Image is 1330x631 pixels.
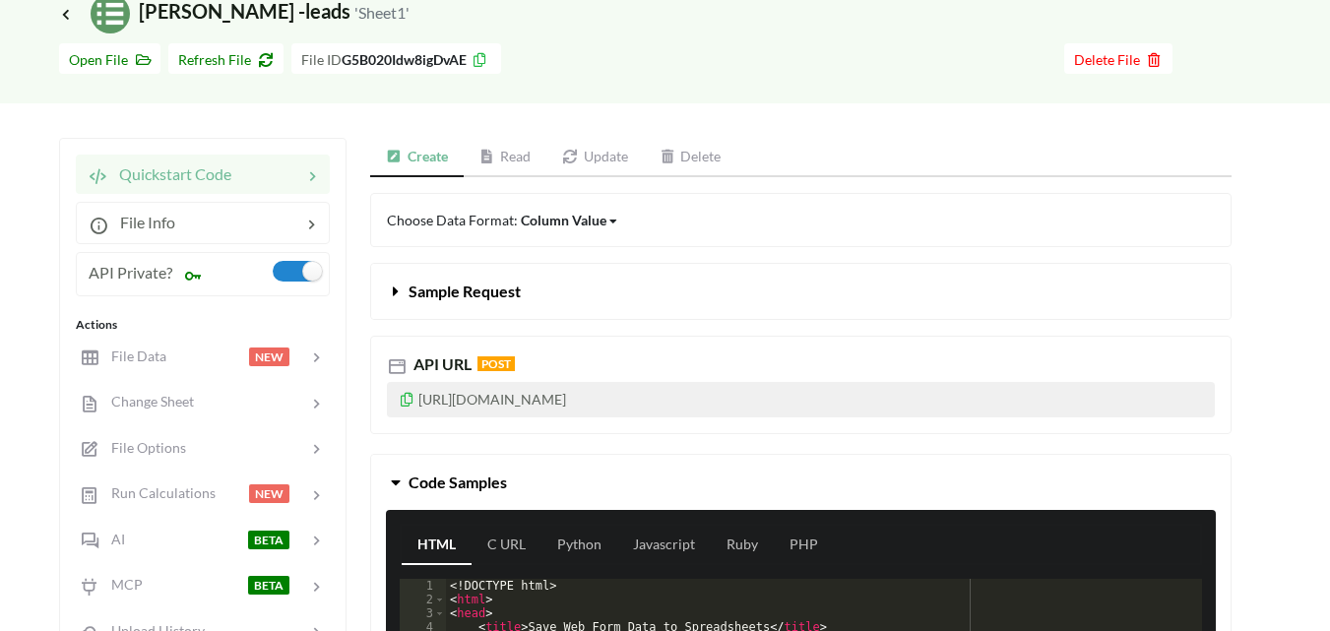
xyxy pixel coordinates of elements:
[464,138,547,177] a: Read
[546,138,644,177] a: Update
[99,576,143,593] span: MCP
[107,164,231,183] span: Quickstart Code
[402,526,472,565] a: HTML
[89,263,172,282] span: API Private?
[617,526,711,565] a: Javascript
[342,51,467,68] b: G5B020Idw8igDvAE
[99,393,194,410] span: Change Sheet
[99,531,125,547] span: AI
[1074,51,1163,68] span: Delete File
[168,43,284,74] button: Refresh File
[76,316,330,334] div: Actions
[248,576,289,595] span: BETA
[178,51,274,68] span: Refresh File
[387,212,619,228] span: Choose Data Format:
[400,606,446,620] div: 3
[99,484,216,501] span: Run Calculations
[644,138,737,177] a: Delete
[108,213,175,231] span: File Info
[541,526,617,565] a: Python
[248,531,289,549] span: BETA
[774,526,834,565] a: PHP
[410,354,472,373] span: API URL
[711,526,774,565] a: Ruby
[409,282,521,300] span: Sample Request
[99,347,166,364] span: File Data
[370,138,464,177] a: Create
[249,484,289,503] span: NEW
[400,579,446,593] div: 1
[400,593,446,606] div: 2
[99,439,186,456] span: File Options
[59,43,160,74] button: Open File
[249,347,289,366] span: NEW
[521,210,606,230] div: Column Value
[477,356,515,371] span: POST
[1064,43,1172,74] button: Delete File
[387,382,1215,417] p: [URL][DOMAIN_NAME]
[409,473,507,491] span: Code Samples
[472,526,541,565] a: C URL
[69,51,151,68] span: Open File
[371,455,1231,510] button: Code Samples
[354,3,410,22] small: 'Sheet1'
[371,264,1231,319] button: Sample Request
[301,51,342,68] span: File ID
